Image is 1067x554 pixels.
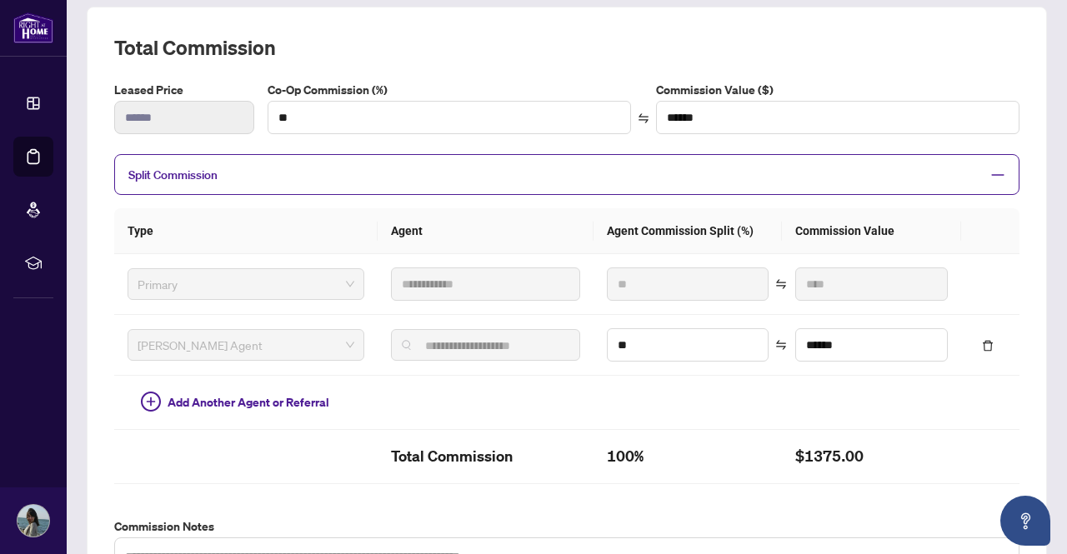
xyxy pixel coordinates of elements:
label: Commission Notes [114,517,1019,536]
span: Add Another Agent or Referral [168,393,329,412]
th: Agent Commission Split (%) [594,208,782,254]
label: Commission Value ($) [656,81,1019,99]
h2: Total Commission [391,443,580,470]
label: Leased Price [114,81,254,99]
span: plus-circle [141,392,161,412]
button: Add Another Agent or Referral [128,389,343,416]
span: delete [982,340,994,352]
h2: 100% [607,443,769,470]
img: search_icon [402,340,412,350]
span: minus [990,167,1005,182]
span: swap [775,278,787,290]
span: Primary [138,272,354,297]
span: swap [775,339,787,351]
label: Co-Op Commission (%) [268,81,631,99]
h2: $1375.00 [795,443,948,470]
span: swap [638,112,649,124]
span: RAHR Agent [138,332,354,357]
h2: Total Commission [114,34,1019,61]
th: Commission Value [782,208,961,254]
th: Agent [378,208,594,254]
th: Type [114,208,378,254]
div: Split Commission [114,154,1019,195]
button: Open asap [1000,496,1050,546]
img: Profile Icon [18,505,49,537]
img: logo [13,12,53,43]
span: Split Commission [128,167,218,182]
